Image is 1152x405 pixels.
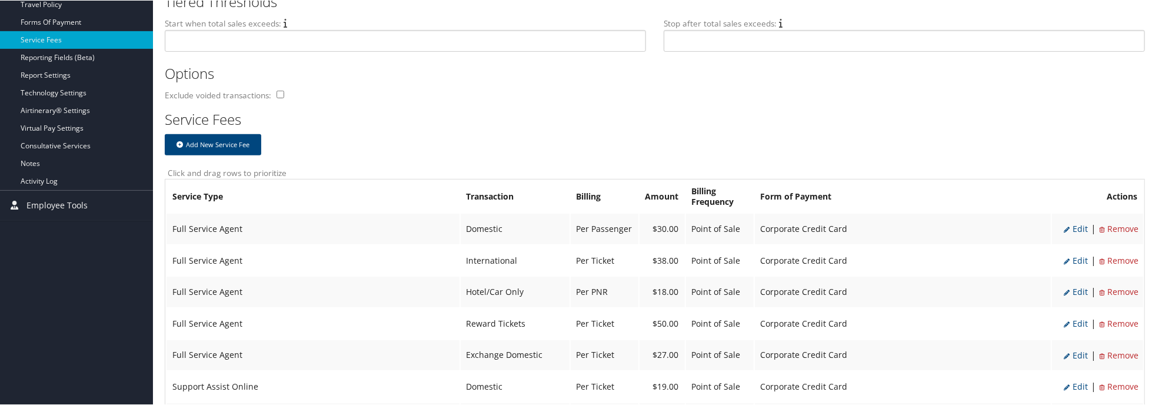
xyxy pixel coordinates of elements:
[461,180,570,212] th: Transaction
[1088,379,1099,394] li: |
[577,348,615,360] span: Per Ticket
[692,254,741,265] span: Point of Sale
[640,308,685,338] td: $50.00
[165,134,261,155] button: Add New Service Fee
[640,180,685,212] th: Amount
[640,340,685,370] td: $27.00
[571,180,638,212] th: Billing
[1099,317,1138,328] span: Remove
[640,276,685,307] td: $18.00
[640,371,685,401] td: $19.00
[1064,223,1088,234] span: Edit
[167,371,460,401] td: Support Assist Online
[461,213,570,244] td: Domestic
[165,63,1136,83] h2: Options
[692,317,741,328] span: Point of Sale
[755,180,1051,212] th: Form of Payment
[461,245,570,275] td: International
[1052,180,1143,212] th: Actions
[1099,380,1138,391] span: Remove
[755,276,1051,307] td: Corporate Credit Card
[26,190,88,220] span: Employee Tools
[577,317,615,328] span: Per Ticket
[461,340,570,370] td: Exchange Domestic
[1099,349,1138,360] span: Remove
[165,167,1136,178] label: Click and drag rows to prioritize
[577,380,615,391] span: Per Ticket
[461,276,570,307] td: Hotel/Car Only
[167,308,460,338] td: Full Service Agent
[640,213,685,244] td: $30.00
[1088,284,1099,299] li: |
[1099,223,1138,234] span: Remove
[167,245,460,275] td: Full Service Agent
[664,17,777,29] label: Stop after total sales exceeds:
[1064,349,1088,360] span: Edit
[577,286,608,297] span: Per PNR
[1088,347,1099,363] li: |
[755,308,1051,338] td: Corporate Credit Card
[167,340,460,370] td: Full Service Agent
[1088,316,1099,331] li: |
[1064,286,1088,297] span: Edit
[1088,221,1099,236] li: |
[461,308,570,338] td: Reward Tickets
[1088,253,1099,268] li: |
[692,348,741,360] span: Point of Sale
[692,380,741,391] span: Point of Sale
[461,371,570,401] td: Domestic
[1064,254,1088,265] span: Edit
[165,17,281,29] label: Start when total sales exceeds:
[692,286,741,297] span: Point of Sale
[167,213,460,244] td: Full Service Agent
[167,180,460,212] th: Service Type
[755,340,1051,370] td: Corporate Credit Card
[1099,254,1138,265] span: Remove
[1099,286,1138,297] span: Remove
[165,89,274,101] label: Exclude voided transactions:
[577,254,615,265] span: Per Ticket
[1064,317,1088,328] span: Edit
[686,180,754,212] th: Billing Frequency
[755,245,1051,275] td: Corporate Credit Card
[165,109,1136,129] h2: Service Fees
[167,276,460,307] td: Full Service Agent
[577,223,632,234] span: Per Passenger
[692,223,741,234] span: Point of Sale
[1064,380,1088,391] span: Edit
[640,245,685,275] td: $38.00
[755,213,1051,244] td: Corporate Credit Card
[755,371,1051,401] td: Corporate Credit Card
